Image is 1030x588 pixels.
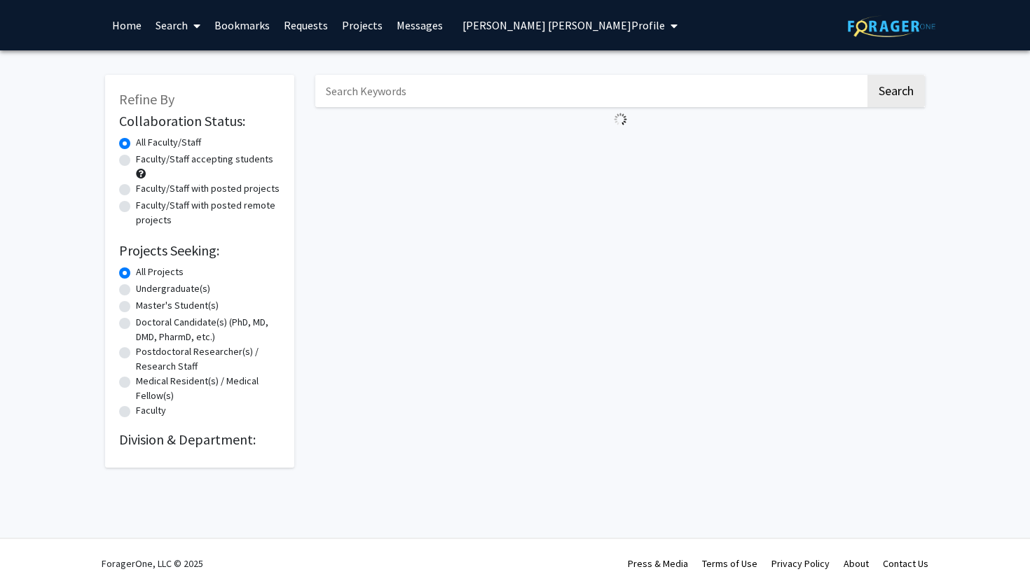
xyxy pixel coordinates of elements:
[136,152,273,167] label: Faculty/Staff accepting students
[102,539,203,588] div: ForagerOne, LLC © 2025
[119,90,174,108] span: Refine By
[462,18,665,32] span: [PERSON_NAME] [PERSON_NAME] Profile
[315,75,865,107] input: Search Keywords
[335,1,390,50] a: Projects
[702,557,757,570] a: Terms of Use
[883,557,928,570] a: Contact Us
[136,281,210,296] label: Undergraduate(s)
[136,135,201,150] label: All Faculty/Staff
[136,344,280,374] label: Postdoctoral Researcher(s) / Research Staff
[608,107,633,132] img: Loading
[136,265,184,279] label: All Projects
[119,242,280,259] h2: Projects Seeking:
[277,1,335,50] a: Requests
[771,557,830,570] a: Privacy Policy
[136,298,219,313] label: Master's Student(s)
[390,1,450,50] a: Messages
[867,75,925,107] button: Search
[628,557,688,570] a: Press & Media
[207,1,277,50] a: Bookmarks
[105,1,149,50] a: Home
[136,403,166,418] label: Faculty
[119,113,280,129] h2: Collaboration Status:
[119,431,280,448] h2: Division & Department:
[315,132,925,164] nav: Page navigation
[136,198,280,227] label: Faculty/Staff with posted remote projects
[136,181,280,196] label: Faculty/Staff with posted projects
[844,557,869,570] a: About
[136,374,280,403] label: Medical Resident(s) / Medical Fellow(s)
[149,1,207,50] a: Search
[848,15,935,37] img: ForagerOne Logo
[136,315,280,344] label: Doctoral Candidate(s) (PhD, MD, DMD, PharmD, etc.)
[970,525,1019,577] iframe: Chat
